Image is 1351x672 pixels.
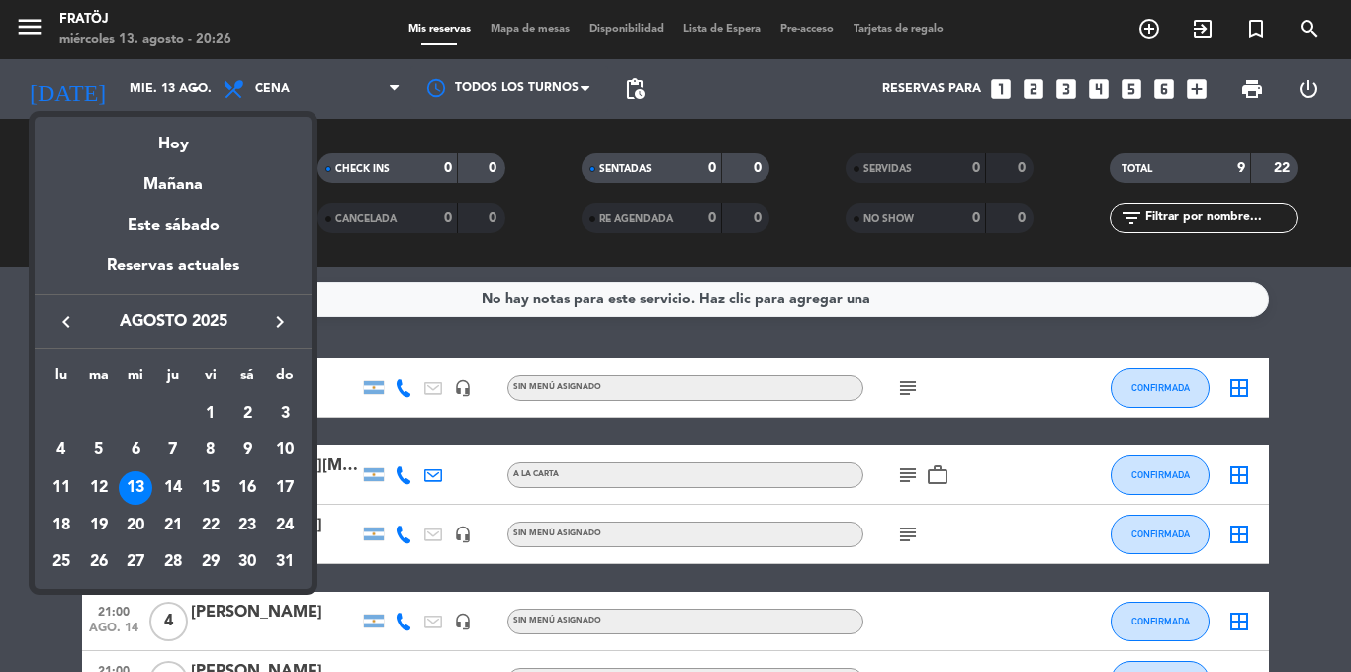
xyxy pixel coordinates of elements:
div: 16 [230,471,264,505]
td: 25 de agosto de 2025 [43,544,80,582]
div: 18 [45,509,78,542]
div: 11 [45,471,78,505]
div: 5 [82,433,116,467]
div: 25 [45,546,78,580]
td: 10 de agosto de 2025 [266,432,304,470]
td: 31 de agosto de 2025 [266,544,304,582]
div: 21 [156,509,190,542]
td: 2 de agosto de 2025 [229,395,267,432]
div: Hoy [35,117,312,157]
td: 18 de agosto de 2025 [43,507,80,544]
div: 22 [194,509,227,542]
td: 12 de agosto de 2025 [80,469,118,507]
td: 16 de agosto de 2025 [229,469,267,507]
div: 8 [194,433,227,467]
div: 26 [82,546,116,580]
div: 31 [268,546,302,580]
div: 2 [230,397,264,431]
td: 26 de agosto de 2025 [80,544,118,582]
div: 20 [119,509,152,542]
div: 24 [268,509,302,542]
td: 11 de agosto de 2025 [43,469,80,507]
div: 12 [82,471,116,505]
td: 19 de agosto de 2025 [80,507,118,544]
td: 7 de agosto de 2025 [154,432,192,470]
div: 6 [119,433,152,467]
div: Reservas actuales [35,253,312,294]
div: Este sábado [35,198,312,253]
td: 13 de agosto de 2025 [117,469,154,507]
td: 4 de agosto de 2025 [43,432,80,470]
i: keyboard_arrow_left [54,310,78,334]
th: lunes [43,364,80,395]
div: 4 [45,433,78,467]
td: 30 de agosto de 2025 [229,544,267,582]
td: 28 de agosto de 2025 [154,544,192,582]
div: 10 [268,433,302,467]
td: 9 de agosto de 2025 [229,432,267,470]
th: jueves [154,364,192,395]
th: martes [80,364,118,395]
div: 27 [119,546,152,580]
div: Mañana [35,157,312,198]
td: 6 de agosto de 2025 [117,432,154,470]
td: 17 de agosto de 2025 [266,469,304,507]
td: 8 de agosto de 2025 [192,432,229,470]
td: 14 de agosto de 2025 [154,469,192,507]
div: 13 [119,471,152,505]
button: keyboard_arrow_left [48,309,84,335]
i: keyboard_arrow_right [268,310,292,334]
div: 17 [268,471,302,505]
td: 15 de agosto de 2025 [192,469,229,507]
div: 1 [194,397,227,431]
td: 21 de agosto de 2025 [154,507,192,544]
td: 27 de agosto de 2025 [117,544,154,582]
th: viernes [192,364,229,395]
td: 5 de agosto de 2025 [80,432,118,470]
td: 1 de agosto de 2025 [192,395,229,432]
td: 23 de agosto de 2025 [229,507,267,544]
td: AGO. [43,395,192,432]
th: miércoles [117,364,154,395]
div: 3 [268,397,302,431]
td: 20 de agosto de 2025 [117,507,154,544]
button: keyboard_arrow_right [262,309,298,335]
td: 3 de agosto de 2025 [266,395,304,432]
td: 24 de agosto de 2025 [266,507,304,544]
th: domingo [266,364,304,395]
div: 30 [230,546,264,580]
th: sábado [229,364,267,395]
div: 7 [156,433,190,467]
span: agosto 2025 [84,309,262,335]
div: 9 [230,433,264,467]
td: 29 de agosto de 2025 [192,544,229,582]
div: 14 [156,471,190,505]
div: 29 [194,546,227,580]
div: 19 [82,509,116,542]
div: 28 [156,546,190,580]
div: 15 [194,471,227,505]
div: 23 [230,509,264,542]
td: 22 de agosto de 2025 [192,507,229,544]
